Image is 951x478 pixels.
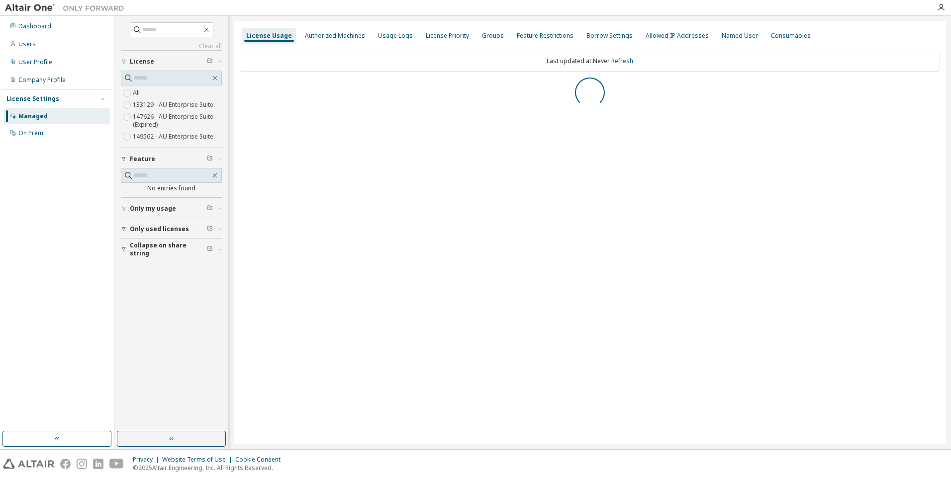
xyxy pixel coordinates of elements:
span: Clear filter [207,155,213,163]
div: Cookie Consent [235,456,286,464]
p: © 2025 Altair Engineering, Inc. All Rights Reserved. [133,464,286,472]
img: facebook.svg [60,459,71,469]
label: 133129 - AU Enterprise Suite [133,99,215,111]
div: On Prem [18,129,43,137]
div: No entries found [121,184,222,192]
div: Authorized Machines [305,32,365,40]
img: linkedin.svg [93,459,103,469]
div: License Settings [6,95,59,103]
div: User Profile [18,58,52,66]
button: License [121,51,222,73]
span: Feature [130,155,155,163]
div: Usage Logs [378,32,413,40]
a: Clear all [121,42,222,50]
span: Clear filter [207,58,213,66]
div: Users [18,40,36,48]
label: 147626 - AU Enterprise Suite (Expired) [133,111,222,131]
label: All [133,87,142,99]
div: Company Profile [18,76,66,84]
div: Named User [722,32,758,40]
div: License Priority [426,32,469,40]
button: Feature [121,148,222,170]
div: License Usage [246,32,292,40]
div: Dashboard [18,22,51,30]
img: Altair One [5,3,129,13]
button: Only used licenses [121,218,222,240]
a: Refresh [611,57,633,65]
button: Only my usage [121,198,222,220]
span: Clear filter [207,205,213,213]
span: Only used licenses [130,225,189,233]
span: Clear filter [207,245,213,253]
div: Website Terms of Use [162,456,235,464]
div: Last updated at: Never [240,51,940,72]
span: Only my usage [130,205,176,213]
div: Borrow Settings [586,32,633,40]
div: Consumables [771,32,811,40]
div: Allowed IP Addresses [646,32,709,40]
div: Privacy [133,456,162,464]
button: Collapse on share string [121,239,222,260]
img: instagram.svg [77,459,87,469]
label: 149562 - AU Enterprise Suite [133,131,215,143]
img: altair_logo.svg [3,459,54,469]
span: Collapse on share string [130,241,207,257]
img: youtube.svg [109,459,124,469]
span: License [130,58,154,66]
div: Groups [482,32,504,40]
div: Managed [18,112,48,120]
div: Feature Restrictions [517,32,573,40]
span: Clear filter [207,225,213,233]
